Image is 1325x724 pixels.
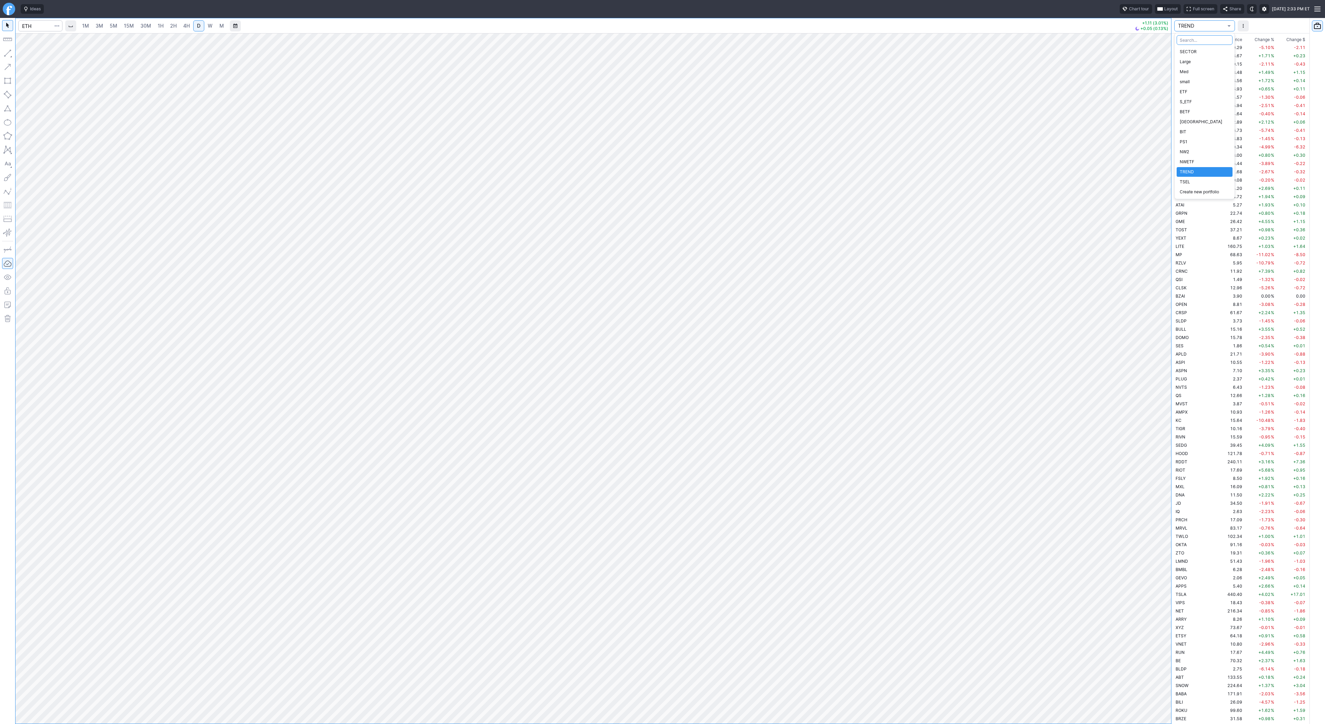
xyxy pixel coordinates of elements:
[1180,48,1229,55] span: SECTOR
[1180,158,1229,165] span: NWETF
[1180,118,1229,125] span: [GEOGRAPHIC_DATA]
[1180,98,1229,105] span: S_ETF
[1180,108,1229,115] span: BETF
[1180,78,1229,85] span: small
[1177,35,1233,45] input: Search…
[1180,138,1229,145] span: PS1
[1180,148,1229,155] span: NW2
[1180,178,1229,185] span: TSEL
[1180,128,1229,135] span: BIT
[1180,68,1229,75] span: Med
[1180,189,1229,195] span: Create new portfolio
[1180,168,1229,175] span: TREND
[1180,58,1229,65] span: Large
[1180,88,1229,95] span: ETF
